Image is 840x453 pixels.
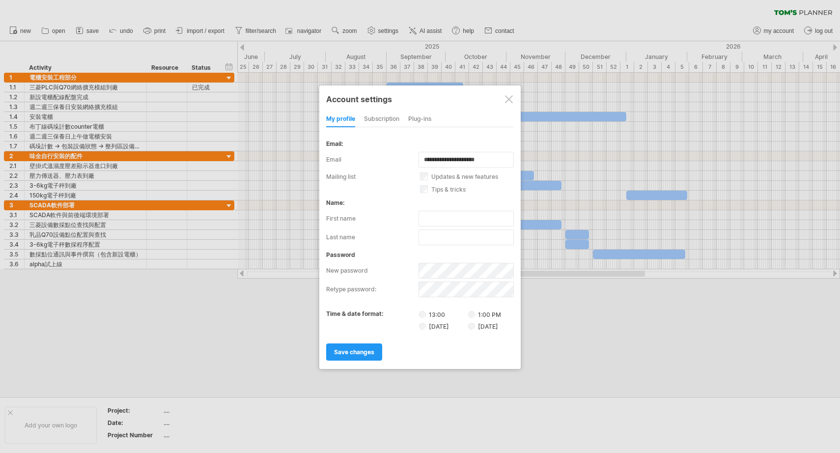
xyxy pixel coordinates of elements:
[326,90,514,108] div: Account settings
[326,343,382,361] a: save changes
[334,348,374,356] span: save changes
[420,186,525,193] label: tips & tricks
[326,251,514,258] div: password
[326,199,514,206] div: name:
[326,112,355,127] div: my profile
[326,173,420,180] label: mailing list
[326,229,419,245] label: last name
[326,282,419,297] label: retype password:
[326,211,419,226] label: first name
[468,311,475,318] input: 1:00 PM
[326,140,514,147] div: email:
[326,263,419,279] label: new password
[326,152,419,168] label: email
[419,311,426,318] input: 13:00
[468,323,475,330] input: [DATE]
[420,173,525,180] label: updates & new features
[326,310,384,317] label: time & date format:
[408,112,431,127] div: Plug-ins
[419,323,426,330] input: [DATE]
[419,310,467,318] label: 13:00
[419,322,467,330] label: [DATE]
[468,311,501,318] label: 1:00 PM
[364,112,399,127] div: subscription
[468,323,498,330] label: [DATE]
